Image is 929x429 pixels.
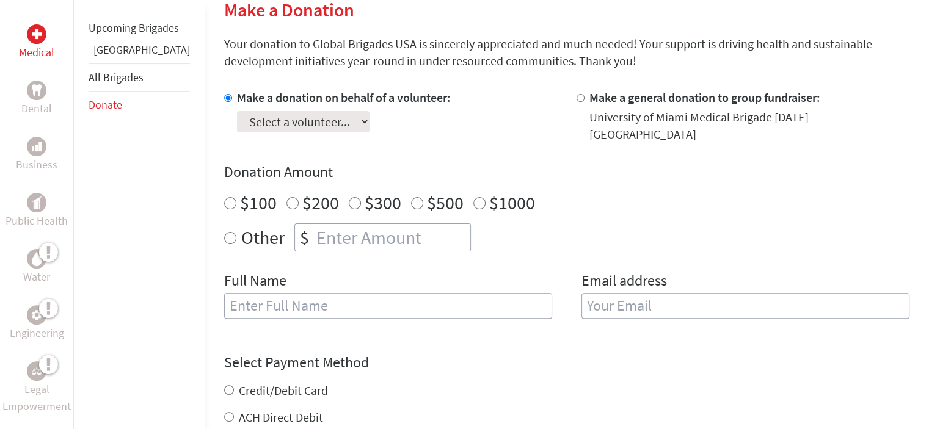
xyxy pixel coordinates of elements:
[237,90,451,105] label: Make a donation on behalf of a volunteer:
[89,92,190,118] li: Donate
[32,29,42,39] img: Medical
[239,383,328,398] label: Credit/Debit Card
[224,293,552,319] input: Enter Full Name
[581,271,667,293] label: Email address
[314,224,470,251] input: Enter Amount
[89,41,190,63] li: Greece
[27,137,46,156] div: Business
[589,109,909,143] div: University of Miami Medical Brigade [DATE] [GEOGRAPHIC_DATA]
[365,191,401,214] label: $300
[32,251,42,265] img: Water
[27,193,46,212] div: Public Health
[10,305,64,342] a: EngineeringEngineering
[21,81,52,117] a: DentalDental
[19,44,54,61] p: Medical
[224,271,286,293] label: Full Name
[16,137,57,173] a: BusinessBusiness
[27,249,46,269] div: Water
[32,310,42,320] img: Engineering
[241,223,285,251] label: Other
[16,156,57,173] p: Business
[89,15,190,41] li: Upcoming Brigades
[89,21,179,35] a: Upcoming Brigades
[240,191,277,214] label: $100
[589,90,820,105] label: Make a general donation to group fundraiser:
[32,142,42,151] img: Business
[427,191,464,214] label: $500
[27,24,46,44] div: Medical
[19,24,54,61] a: MedicalMedical
[27,305,46,325] div: Engineering
[32,367,42,375] img: Legal Empowerment
[21,100,52,117] p: Dental
[89,98,122,112] a: Donate
[93,43,190,57] a: [GEOGRAPHIC_DATA]
[295,224,314,251] div: $
[32,196,42,209] img: Public Health
[10,325,64,342] p: Engineering
[32,84,42,96] img: Dental
[27,361,46,381] div: Legal Empowerment
[302,191,339,214] label: $200
[27,81,46,100] div: Dental
[89,70,144,84] a: All Brigades
[489,191,535,214] label: $1000
[5,193,68,229] a: Public HealthPublic Health
[89,63,190,92] li: All Brigades
[23,269,50,286] p: Water
[224,353,909,372] h4: Select Payment Method
[581,293,909,319] input: Your Email
[2,381,71,415] p: Legal Empowerment
[5,212,68,229] p: Public Health
[239,409,323,425] label: ACH Direct Debit
[23,249,50,286] a: WaterWater
[224,162,909,182] h4: Donation Amount
[2,361,71,415] a: Legal EmpowermentLegal Empowerment
[224,35,909,70] p: Your donation to Global Brigades USA is sincerely appreciated and much needed! Your support is dr...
